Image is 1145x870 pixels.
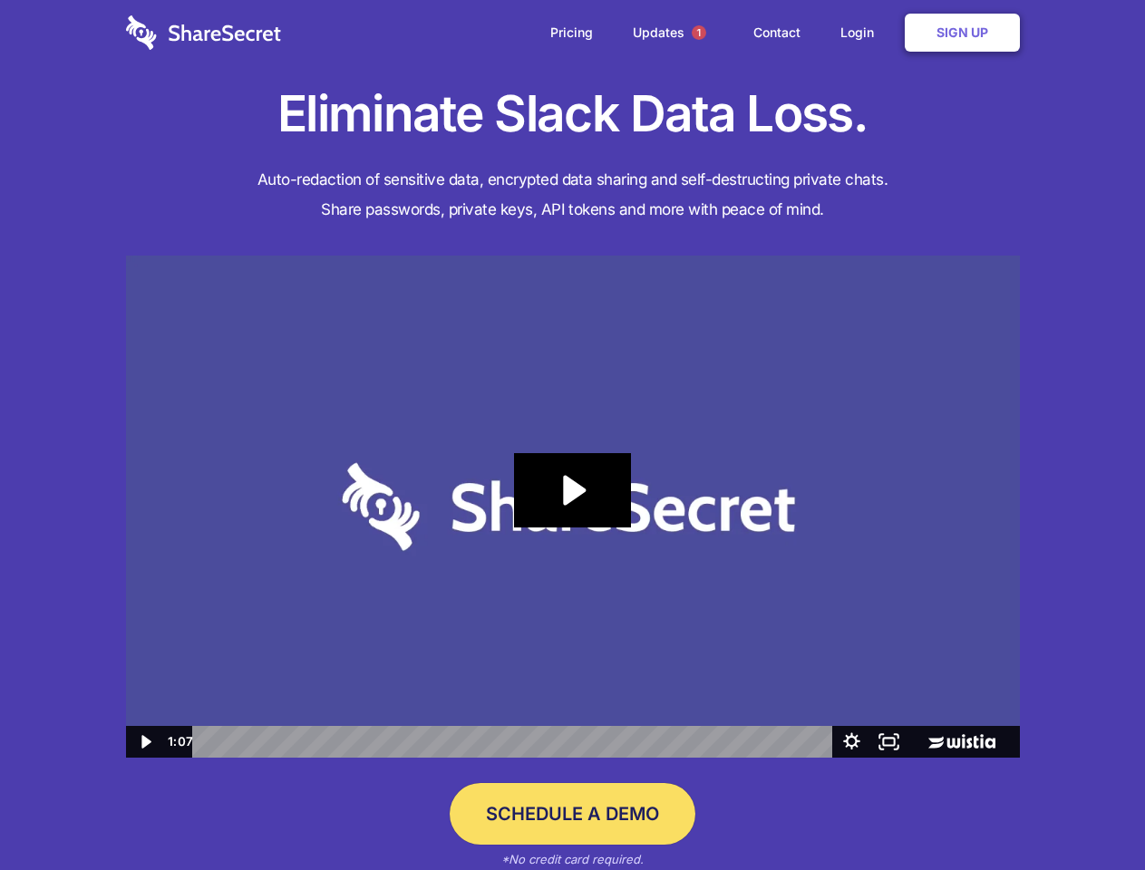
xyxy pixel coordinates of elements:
a: Login [822,5,901,61]
a: Contact [735,5,819,61]
a: Sign Up [905,14,1020,52]
button: Show settings menu [833,726,870,758]
span: 1 [692,25,706,40]
em: *No credit card required. [501,852,644,866]
a: Wistia Logo -- Learn More [907,726,1019,758]
a: Schedule a Demo [450,783,695,845]
h1: Eliminate Slack Data Loss. [126,82,1020,147]
div: Playbar [207,726,824,758]
a: Pricing [532,5,611,61]
img: logo-wordmark-white-trans-d4663122ce5f474addd5e946df7df03e33cb6a1c49d2221995e7729f52c070b2.svg [126,15,281,50]
img: Sharesecret [126,256,1020,759]
iframe: Drift Widget Chat Controller [1054,779,1123,848]
button: Fullscreen [870,726,907,758]
button: Play Video [126,726,163,758]
h4: Auto-redaction of sensitive data, encrypted data sharing and self-destructing private chats. Shar... [126,165,1020,225]
button: Play Video: Sharesecret Slack Extension [514,453,630,527]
